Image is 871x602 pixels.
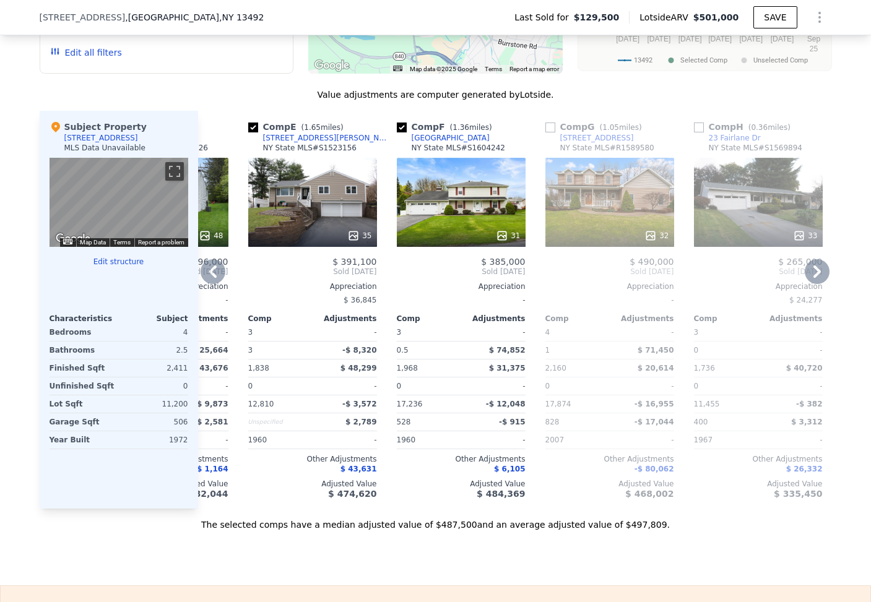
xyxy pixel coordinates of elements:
[789,296,822,304] span: $ 24,277
[50,257,188,267] button: Edit structure
[545,121,647,133] div: Comp G
[315,324,377,341] div: -
[461,314,526,324] div: Adjustments
[397,328,402,337] span: 3
[545,431,607,449] div: 2007
[50,121,147,133] div: Subject Property
[639,11,693,24] span: Lotside ARV
[494,465,525,473] span: $ 6,105
[263,143,357,153] div: NY State MLS # S1523156
[545,267,674,277] span: Sold [DATE]
[709,143,802,153] div: NY State MLS # S1569894
[50,359,116,377] div: Finished Sqft
[694,479,823,489] div: Adjusted Value
[393,66,402,71] button: Keyboard shortcuts
[694,133,761,143] a: 23 Fairlane Dr
[64,143,146,153] div: MLS Data Unavailable
[248,121,349,133] div: Comp E
[751,123,768,132] span: 0.36
[545,282,674,291] div: Appreciation
[545,314,610,324] div: Comp
[489,346,526,355] span: $ 74,852
[53,231,93,247] img: Google
[545,342,607,359] div: 1
[315,431,377,449] div: -
[397,342,459,359] div: 0.5
[340,465,377,473] span: $ 43,631
[248,328,253,337] span: 3
[121,395,188,413] div: 11,200
[64,133,138,143] div: [STREET_ADDRESS]
[791,418,822,426] span: $ 3,312
[485,66,502,72] a: Terms (opens in new tab)
[304,123,321,132] span: 1.65
[545,382,550,390] span: 0
[113,239,131,246] a: Terms (opens in new tab)
[397,267,526,277] span: Sold [DATE]
[807,5,832,30] button: Show Options
[397,431,459,449] div: 1960
[219,12,264,22] span: , NY 13492
[778,257,822,267] span: $ 265,000
[481,257,525,267] span: $ 385,000
[248,133,392,143] a: [STREET_ADDRESS][PERSON_NAME]
[793,230,817,242] div: 33
[680,56,727,64] text: Selected Comp
[761,377,823,395] div: -
[809,45,818,53] text: 25
[397,314,461,324] div: Comp
[574,11,620,24] span: $129,500
[758,314,823,324] div: Adjustments
[180,489,228,499] span: $ 482,044
[694,282,823,291] div: Appreciation
[121,359,188,377] div: 2,411
[121,342,188,359] div: 2.5
[199,230,223,242] div: 48
[634,56,652,64] text: 13492
[545,418,560,426] span: 828
[630,257,674,267] span: $ 490,000
[545,454,674,464] div: Other Adjustments
[612,377,674,395] div: -
[397,418,411,426] span: 528
[638,364,674,372] span: $ 20,614
[311,58,352,74] img: Google
[50,395,116,413] div: Lot Sqft
[694,382,699,390] span: 0
[248,382,253,390] span: 0
[248,342,310,359] div: 3
[694,431,756,449] div: 1967
[397,291,526,309] div: -
[121,431,188,449] div: 1972
[739,35,763,43] text: [DATE]
[694,400,720,408] span: 11,455
[610,314,674,324] div: Adjustments
[80,238,106,247] button: Map Data
[545,364,566,372] span: 2,160
[486,400,526,408] span: -$ 12,048
[197,418,228,426] span: $ 2,581
[165,162,184,181] button: Toggle fullscreen view
[514,11,574,24] span: Last Sold for
[397,133,490,143] a: [GEOGRAPHIC_DATA]
[197,465,228,473] span: $ 1,164
[397,454,526,464] div: Other Adjustments
[297,123,349,132] span: ( miles)
[263,133,392,143] div: [STREET_ADDRESS][PERSON_NAME]
[708,35,732,43] text: [DATE]
[509,66,559,72] a: Report a map error
[635,400,674,408] span: -$ 16,955
[328,489,376,499] span: $ 474,620
[638,346,674,355] span: $ 71,450
[694,418,708,426] span: 400
[50,158,188,247] div: Map
[770,35,794,43] text: [DATE]
[612,431,674,449] div: -
[753,56,808,64] text: Unselected Comp
[344,296,376,304] span: $ 36,845
[397,364,418,372] span: 1,968
[786,465,823,473] span: $ 26,332
[616,35,639,43] text: [DATE]
[50,46,122,59] button: Edit all filters
[743,123,795,132] span: ( miles)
